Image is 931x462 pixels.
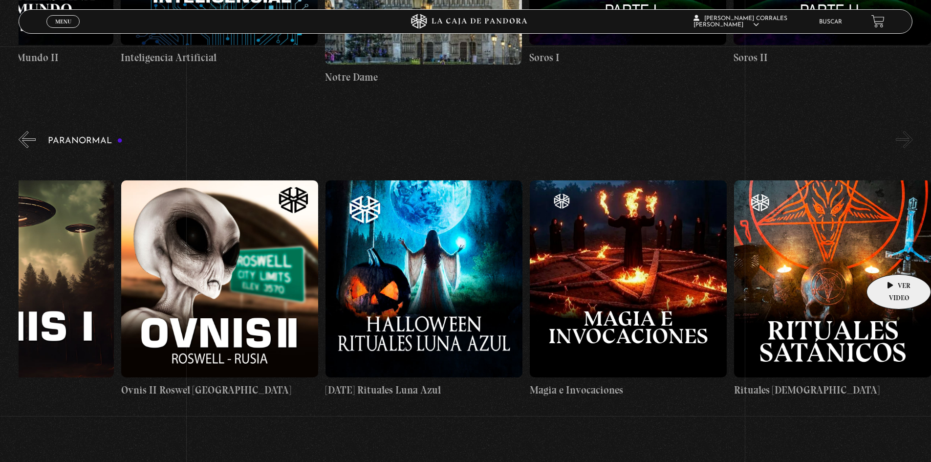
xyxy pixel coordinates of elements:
h4: Ovnis II Roswel [GEOGRAPHIC_DATA] [121,382,318,398]
button: Previous [19,131,36,148]
h4: Soros I [529,50,726,66]
a: Buscar [819,19,842,25]
a: Magia e Invocaciones [530,155,727,422]
h4: Magia e Invocaciones [530,382,727,398]
a: Rituales [DEMOGRAPHIC_DATA] [734,155,931,422]
h4: Inteligencia Artificial [121,50,318,66]
span: Cerrar [52,27,75,34]
button: Next [896,131,913,148]
a: View your shopping cart [871,15,885,28]
span: [PERSON_NAME] Corrales [PERSON_NAME] [693,16,787,28]
span: Menu [55,19,71,24]
a: Ovnis II Roswel [GEOGRAPHIC_DATA] [121,155,318,422]
h4: Notre Dame [325,69,522,85]
h3: Paranormal [48,136,123,146]
h4: Soros II [734,50,931,66]
h4: Rituales [DEMOGRAPHIC_DATA] [734,382,931,398]
a: [DATE] Rituales Luna Azul [325,155,522,422]
h4: [DATE] Rituales Luna Azul [325,382,522,398]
